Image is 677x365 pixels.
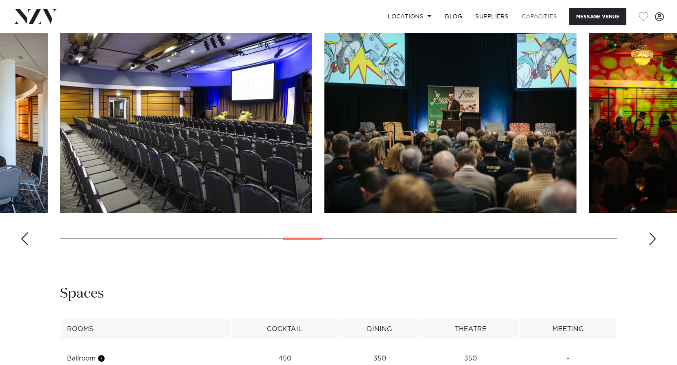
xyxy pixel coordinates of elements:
a: SUPPLIERS [469,8,515,25]
img: nzv-logo.png [13,9,58,24]
swiper-slide: 14 / 30 [324,28,576,213]
button: Message Venue [569,8,626,25]
th: Meeting [520,319,617,339]
th: Theatre [422,319,520,339]
h2: Spaces [60,285,104,303]
a: BLOG [438,8,469,25]
swiper-slide: 13 / 30 [60,28,312,213]
th: Dining [337,319,421,339]
th: Cocktail [232,319,337,339]
a: Capacities [515,8,564,25]
th: Rooms [60,319,232,339]
a: Locations [381,8,438,25]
